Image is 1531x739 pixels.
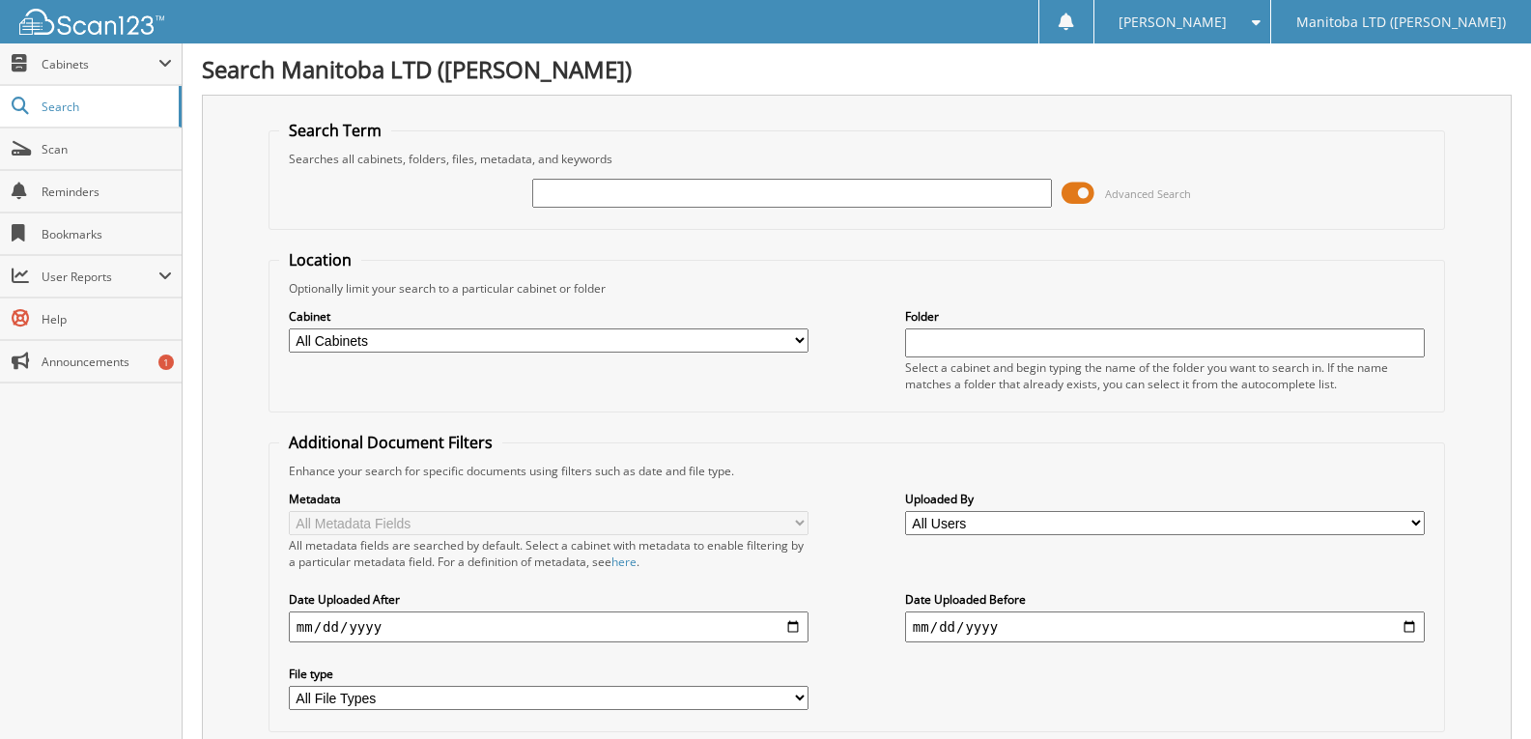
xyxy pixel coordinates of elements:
[289,537,808,570] div: All metadata fields are searched by default. Select a cabinet with metadata to enable filtering b...
[1434,646,1531,739] iframe: Chat Widget
[279,120,391,141] legend: Search Term
[611,554,637,570] a: here
[279,249,361,270] legend: Location
[42,269,158,285] span: User Reports
[905,491,1425,507] label: Uploaded By
[1119,16,1227,28] span: [PERSON_NAME]
[289,591,808,608] label: Date Uploaded After
[279,151,1434,167] div: Searches all cabinets, folders, files, metadata, and keywords
[289,611,808,642] input: start
[905,611,1425,642] input: end
[158,355,174,370] div: 1
[289,491,808,507] label: Metadata
[279,463,1434,479] div: Enhance your search for specific documents using filters such as date and file type.
[42,226,172,242] span: Bookmarks
[19,9,164,35] img: scan123-logo-white.svg
[42,56,158,72] span: Cabinets
[905,591,1425,608] label: Date Uploaded Before
[42,311,172,327] span: Help
[1105,186,1191,201] span: Advanced Search
[42,184,172,200] span: Reminders
[279,280,1434,297] div: Optionally limit your search to a particular cabinet or folder
[279,432,502,453] legend: Additional Document Filters
[42,99,169,115] span: Search
[289,666,808,682] label: File type
[289,308,808,325] label: Cabinet
[42,141,172,157] span: Scan
[905,308,1425,325] label: Folder
[1296,16,1506,28] span: Manitoba LTD ([PERSON_NAME])
[202,53,1512,85] h1: Search Manitoba LTD ([PERSON_NAME])
[42,354,172,370] span: Announcements
[905,359,1425,392] div: Select a cabinet and begin typing the name of the folder you want to search in. If the name match...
